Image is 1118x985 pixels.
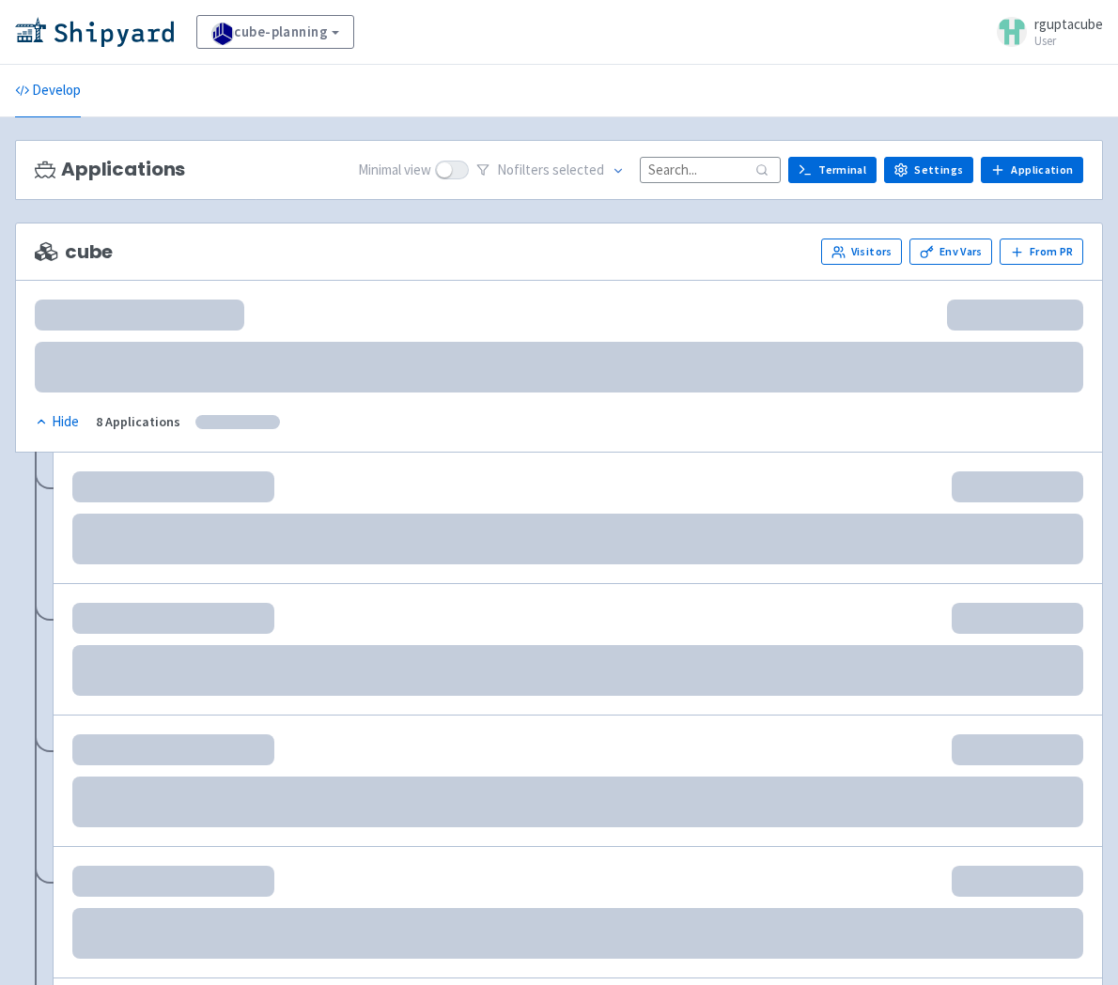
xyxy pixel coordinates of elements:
[497,160,604,181] span: No filter s
[1000,239,1083,265] button: From PR
[35,411,81,433] button: Hide
[552,161,604,178] span: selected
[821,239,902,265] a: Visitors
[1034,35,1103,47] small: User
[986,17,1103,47] a: rguptacube User
[35,241,113,263] span: cube
[96,411,180,433] div: 8 Applications
[981,157,1083,183] a: Application
[35,411,79,433] div: Hide
[196,15,354,49] a: cube-planning
[788,157,877,183] a: Terminal
[358,160,431,181] span: Minimal view
[35,159,185,180] h3: Applications
[884,157,973,183] a: Settings
[15,17,174,47] img: Shipyard logo
[1034,15,1103,33] span: rguptacube
[640,157,781,182] input: Search...
[15,65,81,117] a: Develop
[909,239,992,265] a: Env Vars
